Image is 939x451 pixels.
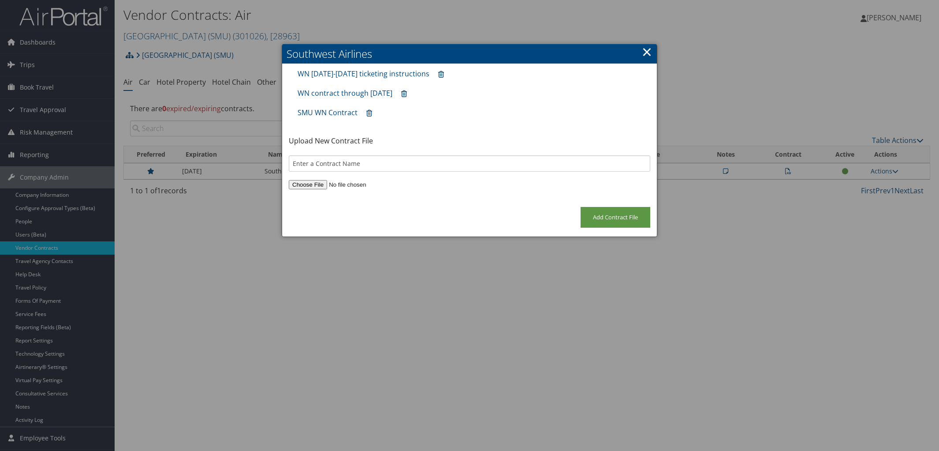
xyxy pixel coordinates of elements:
[298,108,358,117] a: SMU WN Contract
[298,69,429,79] a: WN [DATE]-[DATE] ticketing instructions
[397,86,411,102] a: Remove contract
[362,105,376,121] a: Remove contract
[434,66,448,83] a: Remove contract
[289,135,650,147] p: Upload New Contract File
[298,88,392,98] a: WN contract through [DATE]
[282,44,657,64] h2: Southwest Airlines
[581,207,650,228] input: Add Contract File
[289,155,650,172] input: Enter a Contract Name
[642,43,652,60] a: ×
